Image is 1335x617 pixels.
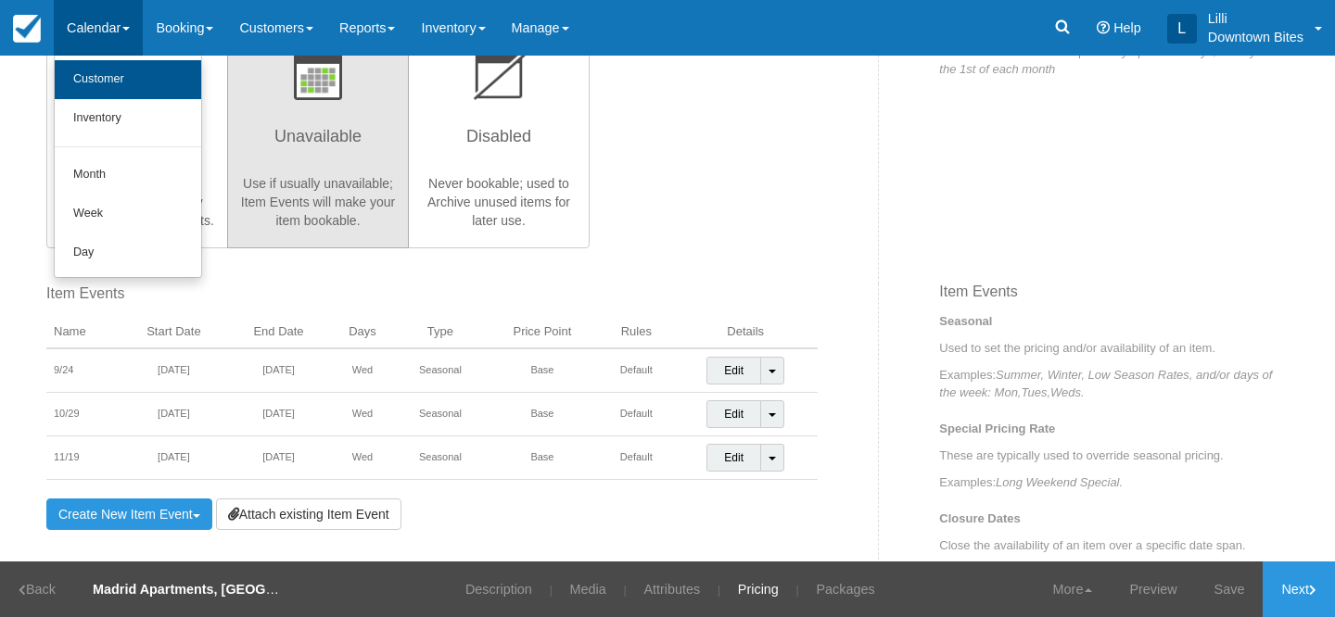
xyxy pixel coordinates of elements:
[55,233,201,272] a: Day
[1035,561,1112,617] a: More
[939,283,1289,313] h3: Item Events
[939,44,1273,76] em: Only open Tuesdays, or only on the 1st of each month
[396,436,486,480] td: Seasonal
[329,348,395,393] td: Wed
[939,339,1289,357] p: Used to set the pricing and/or availability of an item.
[939,511,1020,525] strong: Closure Dates
[1097,21,1110,34] i: Help
[120,393,227,436] td: [DATE]
[939,314,992,328] strong: Seasonal
[396,316,486,349] th: Type
[294,49,342,100] img: wizard-default-status-unavailable-icon.png
[600,316,673,349] th: Rules
[120,348,227,393] td: [DATE]
[1111,561,1195,617] a: Preview
[629,561,714,617] a: Attributes
[485,436,599,480] td: Base
[803,561,889,617] a: Packages
[46,498,212,530] a: Create New Item Event
[706,444,761,472] a: Edit
[120,436,227,480] td: [DATE]
[556,561,620,617] a: Media
[46,20,228,248] button: Available Item will be bookable, except when closed by [PERSON_NAME] Events.
[673,316,818,349] th: Details
[228,436,330,480] td: [DATE]
[120,316,227,349] th: Start Date
[329,316,395,349] th: Days
[46,393,120,436] td: 10/29
[1167,14,1197,44] div: L
[46,348,120,393] td: 9/24
[600,436,673,480] td: Default
[228,316,330,349] th: End Date
[55,156,201,195] a: Month
[485,316,599,349] th: Price Point
[396,348,486,393] td: Seasonal
[55,99,201,138] a: Inventory
[724,561,793,617] a: Pricing
[54,56,202,278] ul: Calendar
[408,20,590,248] button: Disabled Never bookable; used to Archive unused items for later use.
[13,15,41,43] img: checkfront-main-nav-mini-logo.png
[93,582,418,597] strong: Madrid Apartments, [GEOGRAPHIC_DATA] - Dinner
[1113,20,1141,35] span: Help
[329,393,395,436] td: Wed
[46,283,818,305] label: Item Events
[216,498,401,530] a: Attach existing Item Event
[420,119,578,165] h3: Disabled
[600,348,673,393] td: Default
[55,60,201,99] a: Customer
[55,195,201,233] a: Week
[996,475,1123,489] em: Long Weekend Special.
[939,368,1272,399] em: Summer, Winter, Low Season Rates, and/or days of the week: Mon,Tues,Weds.
[939,447,1289,464] p: These are typically used to override seasonal pricing.
[939,366,1289,401] p: Examples:
[228,348,330,393] td: [DATE]
[939,536,1289,554] p: Close the availability of an item over a specific date span.
[939,43,1289,78] p: Default Unavailable Examples:
[1208,9,1303,28] p: Lilli
[471,49,527,100] img: wizard-default-status-disabled-icon.png
[706,400,761,428] a: Edit
[706,357,761,384] a: Edit
[485,393,599,436] td: Base
[227,20,409,248] button: Unavailable Use if usually unavailable; Item Events will make your item bookable.
[329,436,395,480] td: Wed
[46,436,120,480] td: 11/19
[939,422,1055,435] strong: Special Pricing Rate
[396,393,486,436] td: Seasonal
[1263,561,1335,617] a: Next
[228,393,330,436] td: [DATE]
[1196,561,1264,617] a: Save
[46,316,120,349] th: Name
[239,174,397,230] p: Use if usually unavailable; Item Events will make your item bookable.
[420,174,578,230] p: Never bookable; used to Archive unused items for later use.
[239,119,397,165] h3: Unavailable
[939,473,1289,491] p: Examples:
[600,393,673,436] td: Default
[1208,28,1303,46] p: Downtown Bites
[451,561,546,617] a: Description
[485,348,599,393] td: Base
